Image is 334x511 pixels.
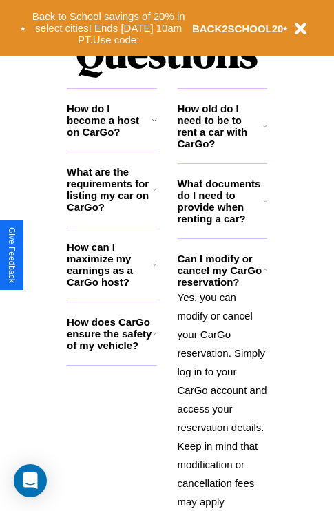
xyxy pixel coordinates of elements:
h3: What documents do I need to provide when renting a car? [178,178,264,225]
h3: What are the requirements for listing my car on CarGo? [67,166,153,213]
h3: How can I maximize my earnings as a CarGo host? [67,241,153,288]
h3: Can I modify or cancel my CarGo reservation? [178,253,263,288]
button: Back to School savings of 20% in select cities! Ends [DATE] 10am PT.Use code: [25,7,192,50]
b: BACK2SCHOOL20 [192,23,284,34]
div: Open Intercom Messenger [14,464,47,497]
h3: How does CarGo ensure the safety of my vehicle? [67,316,153,351]
div: Give Feedback [7,227,17,283]
h3: How do I become a host on CarGo? [67,103,152,138]
h3: How old do I need to be to rent a car with CarGo? [178,103,264,149]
